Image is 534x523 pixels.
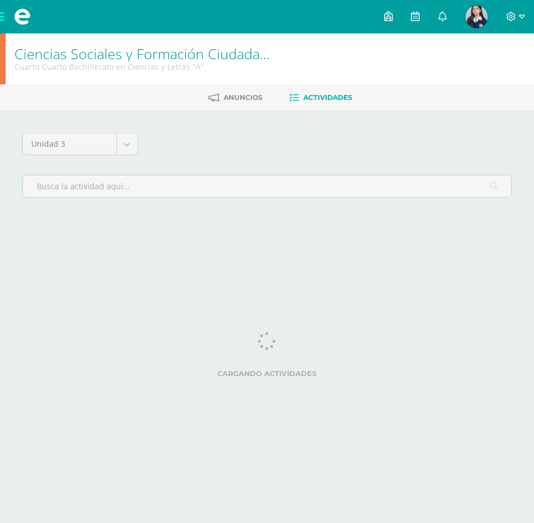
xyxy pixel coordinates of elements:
span: Actividades [303,93,352,102]
div: Cuarto Cuarto Bachillerato en Ciencias y Letras 'A' [14,61,272,72]
a: Anuncios [208,89,263,107]
a: Unidad 3 [23,133,138,155]
input: Busca la actividad aquí... [23,175,511,197]
span: Anuncios [224,93,263,102]
span: Unidad 3 [31,133,108,155]
h1: Ciencias Sociales y Formación Ciudadana 4 [14,46,272,61]
a: Actividades [289,89,352,107]
a: Ciencias Sociales y Formación Ciudadana 4 [14,44,287,63]
img: ca01bb78257804e6a3e83237f98df174.png [465,6,488,28]
label: Cargando actividades [22,370,512,378]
